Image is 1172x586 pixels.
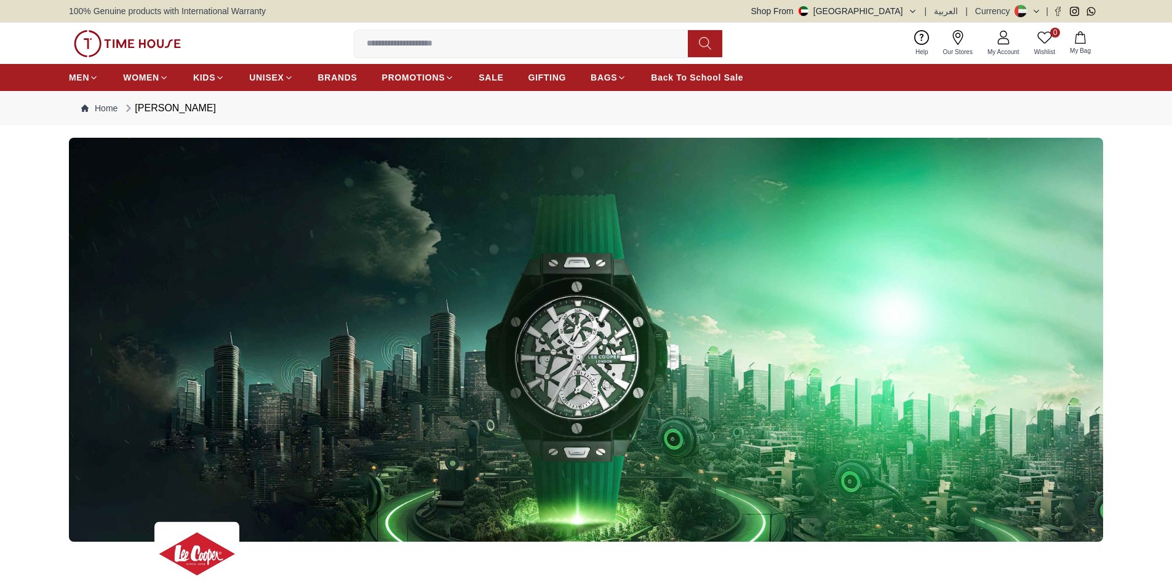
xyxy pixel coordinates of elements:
span: | [965,5,968,17]
span: My Bag [1065,46,1096,55]
button: العربية [934,5,958,17]
span: MEN [69,71,89,84]
a: Back To School Sale [651,66,743,89]
span: Wishlist [1029,47,1060,57]
a: Our Stores [936,28,980,59]
span: BRANDS [318,71,357,84]
button: My Bag [1062,29,1098,58]
span: BAGS [591,71,617,84]
a: SALE [479,66,503,89]
span: | [925,5,927,17]
span: SALE [479,71,503,84]
span: KIDS [193,71,215,84]
a: GIFTING [528,66,566,89]
span: Help [911,47,933,57]
span: | [1046,5,1048,17]
span: Back To School Sale [651,71,743,84]
a: WOMEN [123,66,169,89]
span: Our Stores [938,47,978,57]
a: Instagram [1070,7,1079,16]
a: PROMOTIONS [382,66,455,89]
a: MEN [69,66,98,89]
span: GIFTING [528,71,566,84]
div: [PERSON_NAME] [122,101,216,116]
span: 0 [1050,28,1060,38]
img: ... [74,30,181,57]
a: BAGS [591,66,626,89]
img: United Arab Emirates [799,6,808,16]
span: 100% Genuine products with International Warranty [69,5,266,17]
a: Help [908,28,936,59]
a: 0Wishlist [1027,28,1062,59]
span: UNISEX [249,71,284,84]
a: Home [81,102,118,114]
span: WOMEN [123,71,159,84]
nav: Breadcrumb [69,91,1103,125]
img: ... [154,521,239,586]
span: PROMOTIONS [382,71,445,84]
img: ... [69,138,1103,542]
div: Currency [975,5,1015,17]
button: Shop From[GEOGRAPHIC_DATA] [751,5,917,17]
a: Facebook [1053,7,1062,16]
a: UNISEX [249,66,293,89]
a: BRANDS [318,66,357,89]
span: My Account [983,47,1024,57]
a: Whatsapp [1086,7,1096,16]
a: KIDS [193,66,225,89]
